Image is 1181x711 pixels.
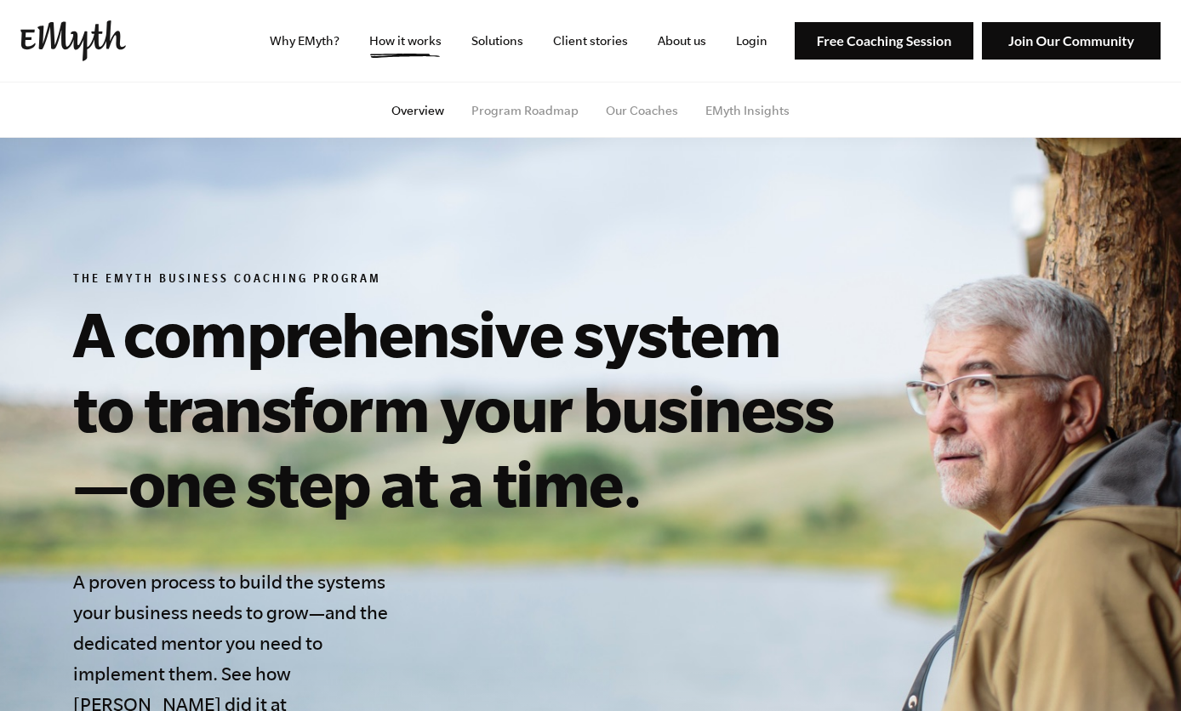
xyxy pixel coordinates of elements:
[982,22,1161,60] img: Join Our Community
[705,104,790,117] a: EMyth Insights
[795,22,973,60] img: Free Coaching Session
[73,296,849,520] h1: A comprehensive system to transform your business—one step at a time.
[471,104,579,117] a: Program Roadmap
[73,272,849,289] h6: The EMyth Business Coaching Program
[606,104,678,117] a: Our Coaches
[20,20,126,61] img: EMyth
[391,104,444,117] a: Overview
